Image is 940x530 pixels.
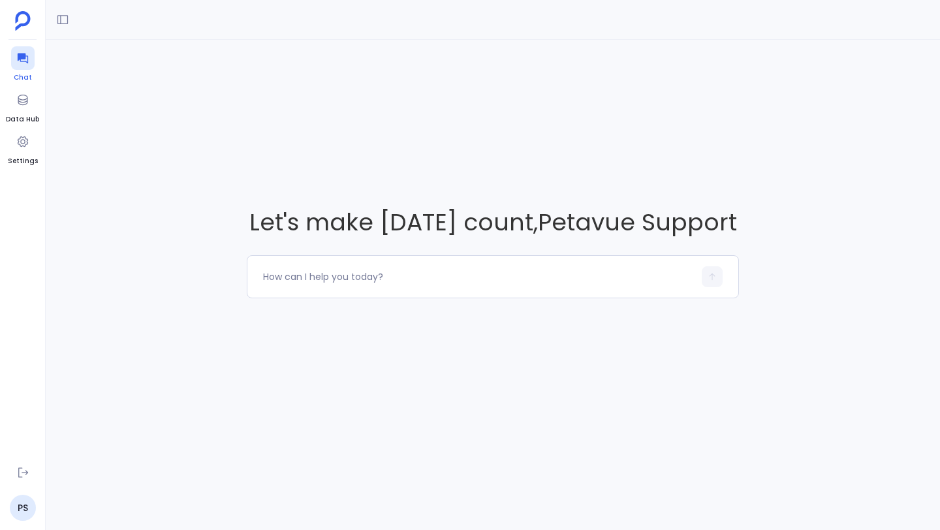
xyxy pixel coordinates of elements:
a: Settings [8,130,38,166]
span: Let's make [DATE] count , Petavue Support [247,206,739,239]
a: Chat [11,46,35,83]
a: Data Hub [6,88,39,125]
span: Chat [11,72,35,83]
span: Settings [8,156,38,166]
a: PS [10,495,36,521]
span: Data Hub [6,114,39,125]
img: petavue logo [15,11,31,31]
